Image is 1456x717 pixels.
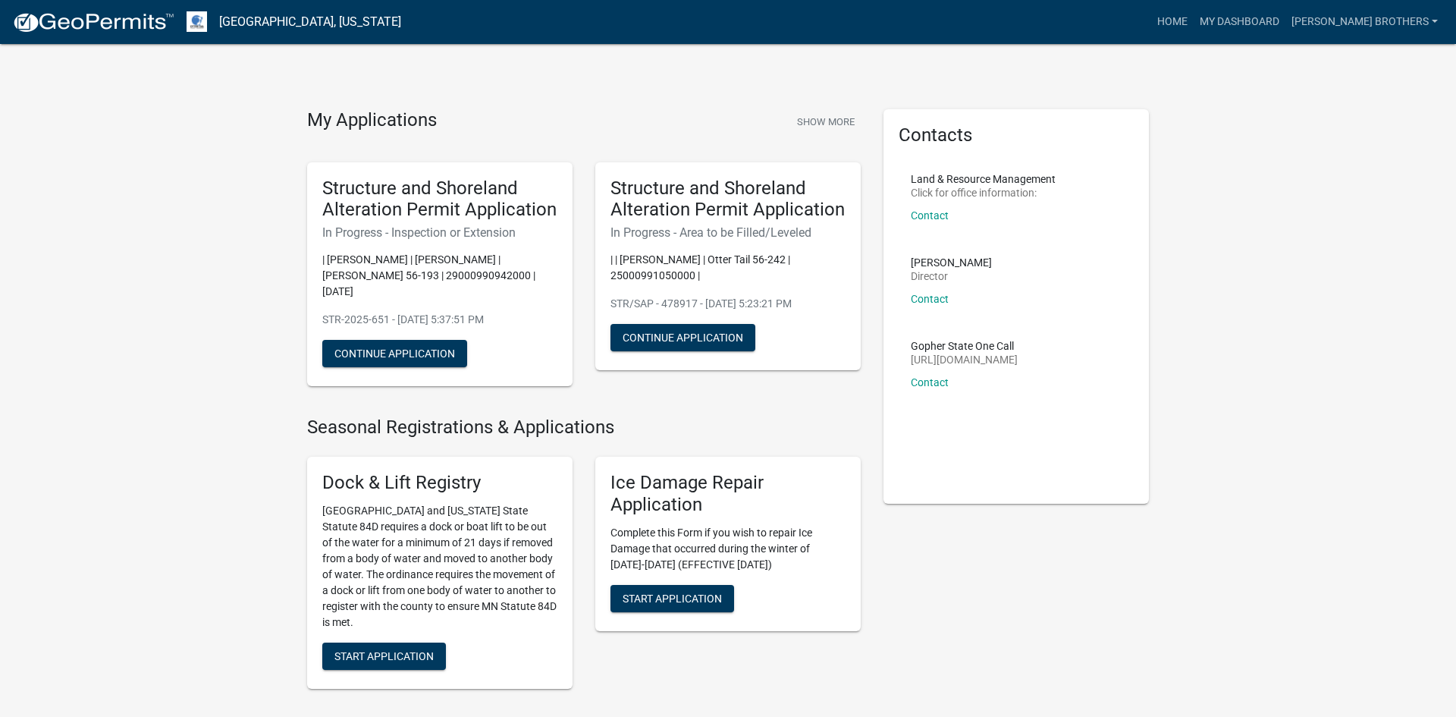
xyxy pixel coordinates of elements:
[911,376,949,388] a: Contact
[187,11,207,32] img: Otter Tail County, Minnesota
[1194,8,1285,36] a: My Dashboard
[791,109,861,134] button: Show More
[322,340,467,367] button: Continue Application
[911,174,1056,184] p: Land & Resource Management
[322,252,557,300] p: | [PERSON_NAME] | [PERSON_NAME] | [PERSON_NAME] 56-193 | 29000990942000 | [DATE]
[911,209,949,222] a: Contact
[911,293,949,305] a: Contact
[911,271,992,281] p: Director
[610,178,846,222] h5: Structure and Shoreland Alteration Permit Application
[219,9,401,35] a: [GEOGRAPHIC_DATA], [US_STATE]
[322,312,557,328] p: STR-2025-651 - [DATE] 5:37:51 PM
[899,124,1134,146] h5: Contacts
[322,472,557,494] h5: Dock & Lift Registry
[610,225,846,240] h6: In Progress - Area to be Filled/Leveled
[307,109,437,132] h4: My Applications
[610,525,846,573] p: Complete this Form if you wish to repair Ice Damage that occurred during the winter of [DATE]-[DA...
[911,187,1056,198] p: Click for office information:
[322,225,557,240] h6: In Progress - Inspection or Extension
[334,649,434,662] span: Start Application
[322,178,557,222] h5: Structure and Shoreland Alteration Permit Application
[322,643,446,670] button: Start Application
[610,324,755,351] button: Continue Application
[1151,8,1194,36] a: Home
[610,472,846,516] h5: Ice Damage Repair Application
[911,257,992,268] p: [PERSON_NAME]
[307,417,861,439] h4: Seasonal Registrations & Applications
[623,592,722,604] span: Start Application
[610,296,846,312] p: STR/SAP - 478917 - [DATE] 5:23:21 PM
[610,252,846,284] p: | | [PERSON_NAME] | Otter Tail 56-242 | 25000991050000 |
[911,341,1018,351] p: Gopher State One Call
[322,503,557,631] p: [GEOGRAPHIC_DATA] and [US_STATE] State Statute 84D requires a dock or boat lift to be out of the ...
[1285,8,1444,36] a: [PERSON_NAME] Brothers
[610,585,734,612] button: Start Application
[911,354,1018,365] p: [URL][DOMAIN_NAME]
